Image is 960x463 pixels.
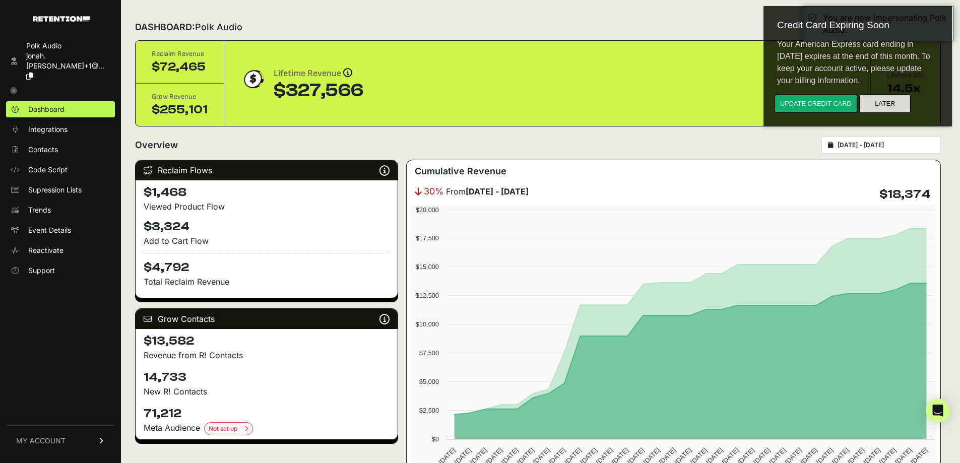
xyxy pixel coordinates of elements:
h4: $18,374 [879,186,930,203]
h2: Overview [135,138,178,152]
text: $10,000 [416,320,439,328]
span: Supression Lists [28,185,82,195]
a: Polk Audio jonah.[PERSON_NAME]+1@... [6,38,115,84]
span: Trends [28,205,51,215]
div: Grow Revenue [152,92,208,102]
button: Update credit card [11,94,94,113]
a: Code Script [6,162,115,178]
h2: DASHBOARD: [135,20,242,34]
text: $2,500 [419,407,439,414]
h4: $1,468 [144,184,390,201]
span: Dashboard [28,104,65,114]
span: MY ACCOUNT [16,436,66,446]
div: Viewed Product Flow [144,201,390,213]
div: Add to Cart Flow [144,235,390,247]
text: $7,500 [419,349,439,357]
a: Dashboard [6,101,115,117]
span: Integrations [28,124,68,135]
span: Polk Audio [195,22,242,32]
a: MY ACCOUNT [6,425,115,456]
p: Revenue from R! Contacts [144,349,390,361]
text: $12,500 [416,292,439,299]
text: $5,000 [419,378,439,385]
text: $17,500 [416,234,439,242]
img: dollar-coin-05c43ed7efb7bc0c12610022525b4bbbb207c7efeef5aecc26f025e68dcafac9.png [240,67,266,92]
div: $255,101 [152,102,208,118]
a: Trends [6,202,115,218]
h4: $4,792 [144,253,390,276]
div: Credit Card Expiring Soon [6,12,182,31]
button: Later [96,94,147,113]
span: Code Script [28,165,68,175]
span: Support [28,266,55,276]
div: Open Intercom Messenger [926,399,950,423]
div: Polk Audio [26,41,111,51]
div: Reclaim Flows [136,160,398,180]
h4: $13,582 [144,333,390,349]
div: Your American Express card ending in [DATE] expires at the end of this month. To keep your accoun... [6,31,182,94]
text: $0 [432,435,439,443]
div: Meta Audience [144,422,390,435]
h4: $3,324 [144,219,390,235]
div: Lifetime Revenue [274,67,363,81]
p: New R! Contacts [144,385,390,398]
a: Integrations [6,121,115,138]
img: Retention.com [33,16,90,22]
h3: Cumulative Revenue [415,164,506,178]
a: Contacts [6,142,115,158]
a: Supression Lists [6,182,115,198]
span: jonah.[PERSON_NAME]+1@... [26,51,105,70]
h4: 71,212 [144,406,390,422]
span: 30% [424,184,444,199]
strong: [DATE] - [DATE] [466,186,529,196]
a: Event Details [6,222,115,238]
div: $72,465 [152,59,208,75]
p: Total Reclaim Revenue [144,276,390,288]
span: Reactivate [28,245,63,255]
span: From [446,185,529,197]
a: Reactivate [6,242,115,258]
div: $327,566 [274,81,363,101]
h4: 14,733 [144,369,390,385]
text: $20,000 [416,206,439,214]
div: Grow Contacts [136,309,398,329]
span: Contacts [28,145,58,155]
div: Reclaim Revenue [152,49,208,59]
span: Event Details [28,225,71,235]
a: Support [6,262,115,279]
text: $15,000 [416,263,439,271]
